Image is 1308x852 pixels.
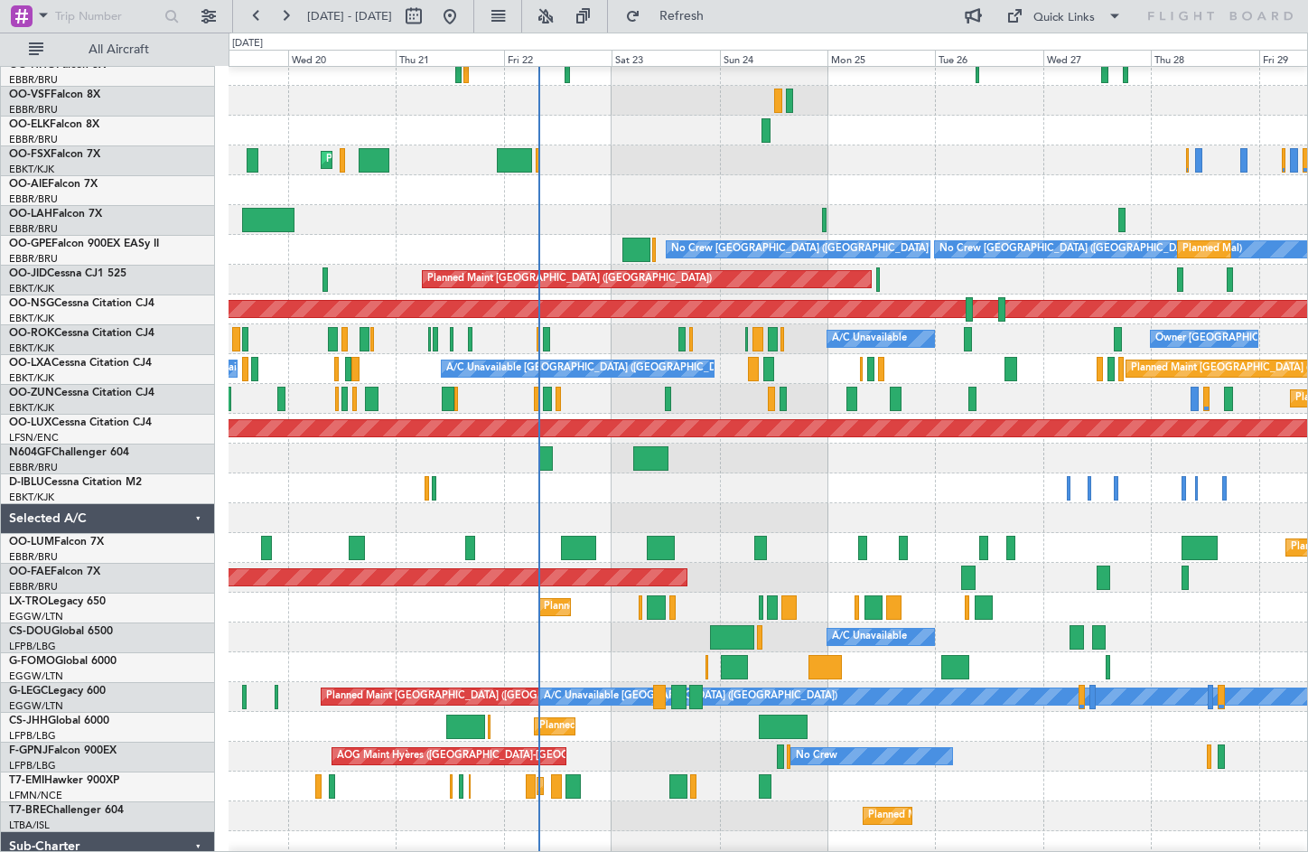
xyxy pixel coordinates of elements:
div: Planned Maint [GEOGRAPHIC_DATA] ([GEOGRAPHIC_DATA]) [326,683,611,710]
div: A/C Unavailable [GEOGRAPHIC_DATA] ([GEOGRAPHIC_DATA]) [544,683,837,710]
a: OO-GPEFalcon 900EX EASy II [9,239,159,249]
a: EBBR/BRU [9,252,58,266]
a: LFPB/LBG [9,640,56,653]
a: EBBR/BRU [9,461,58,474]
span: OO-GPE [9,239,51,249]
span: OO-FAE [9,566,51,577]
a: EBKT/KJK [9,342,54,355]
a: OO-FAEFalcon 7X [9,566,100,577]
a: EBKT/KJK [9,491,54,504]
div: Thu 28 [1151,50,1258,66]
span: D-IBLU [9,477,44,488]
a: OO-LUMFalcon 7X [9,537,104,548]
a: EBBR/BRU [9,222,58,236]
span: CS-DOU [9,626,51,637]
a: OO-LXACessna Citation CJ4 [9,358,152,369]
span: OO-LUM [9,537,54,548]
button: All Aircraft [20,35,196,64]
a: F-GPNJFalcon 900EX [9,745,117,756]
div: Wed 27 [1043,50,1151,66]
a: EBKT/KJK [9,282,54,295]
div: Planned Maint [PERSON_NAME] [542,772,693,800]
div: Tue 19 [180,50,287,66]
a: LTBA/ISL [9,819,50,832]
a: CS-JHHGlobal 6000 [9,716,109,726]
span: [DATE] - [DATE] [307,8,392,24]
span: OO-VSF [9,89,51,100]
div: Sun 24 [720,50,827,66]
a: G-LEGCLegacy 600 [9,686,106,697]
div: No Crew [GEOGRAPHIC_DATA] ([GEOGRAPHIC_DATA] National) [671,236,974,263]
a: EBKT/KJK [9,371,54,385]
a: OO-VSFFalcon 8X [9,89,100,100]
div: Planned Maint [GEOGRAPHIC_DATA] ([GEOGRAPHIC_DATA]) [544,594,828,621]
div: Wed 20 [288,50,396,66]
div: AOG Maint Hyères ([GEOGRAPHIC_DATA]-[GEOGRAPHIC_DATA]) [337,743,642,770]
span: All Aircraft [47,43,191,56]
div: Planned Maint [GEOGRAPHIC_DATA] ([GEOGRAPHIC_DATA]) [868,802,1153,829]
a: EBBR/BRU [9,580,58,594]
span: G-FOMO [9,656,55,667]
a: EBBR/BRU [9,73,58,87]
a: EBBR/BRU [9,550,58,564]
a: EBBR/BRU [9,103,58,117]
div: Planned Maint [GEOGRAPHIC_DATA] ([GEOGRAPHIC_DATA]) [427,266,712,293]
div: [DATE] [232,36,263,51]
a: OO-JIDCessna CJ1 525 [9,268,126,279]
span: OO-FSX [9,149,51,160]
a: CS-DOUGlobal 6500 [9,626,113,637]
button: Quick Links [997,2,1131,31]
a: EBKT/KJK [9,163,54,176]
a: EBBR/BRU [9,192,58,206]
div: Tue 26 [935,50,1042,66]
span: OO-LAH [9,209,52,220]
a: OO-LAHFalcon 7X [9,209,102,220]
div: Thu 21 [396,50,503,66]
a: OO-NSGCessna Citation CJ4 [9,298,154,309]
div: No Crew [796,743,837,770]
div: A/C Unavailable [832,325,907,352]
a: LFMN/NCE [9,789,62,802]
span: Refresh [644,10,720,23]
a: LFPB/LBG [9,729,56,743]
div: A/C Unavailable [832,623,907,651]
div: Fri 22 [504,50,612,66]
a: EBKT/KJK [9,312,54,325]
a: OO-FSXFalcon 7X [9,149,100,160]
div: Planned Maint Kortrijk-[GEOGRAPHIC_DATA] [326,146,537,173]
div: Sat 23 [612,50,719,66]
a: EGGW/LTN [9,699,63,713]
span: OO-ELK [9,119,50,130]
a: EGGW/LTN [9,610,63,623]
span: OO-LXA [9,358,51,369]
a: G-FOMOGlobal 6000 [9,656,117,667]
span: T7-EMI [9,775,44,786]
span: LX-TRO [9,596,48,607]
a: EBBR/BRU [9,133,58,146]
a: OO-ROKCessna Citation CJ4 [9,328,154,339]
a: LFPB/LBG [9,759,56,772]
div: Planned Maint [GEOGRAPHIC_DATA] ([GEOGRAPHIC_DATA]) [539,713,824,740]
span: OO-JID [9,268,47,279]
a: LX-TROLegacy 650 [9,596,106,607]
a: T7-BREChallenger 604 [9,805,124,816]
div: No Crew [GEOGRAPHIC_DATA] ([GEOGRAPHIC_DATA] National) [939,236,1242,263]
a: T7-EMIHawker 900XP [9,775,119,786]
span: OO-AIE [9,179,48,190]
div: Quick Links [1033,9,1095,27]
a: D-IBLUCessna Citation M2 [9,477,142,488]
span: CS-JHH [9,716,48,726]
a: OO-LUXCessna Citation CJ4 [9,417,152,428]
a: LFSN/ENC [9,431,59,445]
span: G-LEGC [9,686,48,697]
span: F-GPNJ [9,745,48,756]
div: A/C Unavailable [GEOGRAPHIC_DATA] ([GEOGRAPHIC_DATA] National) [446,355,782,382]
span: OO-NSG [9,298,54,309]
span: OO-ZUN [9,388,54,398]
span: OO-ROK [9,328,54,339]
a: OO-AIEFalcon 7X [9,179,98,190]
a: OO-ELKFalcon 8X [9,119,99,130]
input: Trip Number [55,3,159,30]
a: OO-ZUNCessna Citation CJ4 [9,388,154,398]
span: N604GF [9,447,51,458]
